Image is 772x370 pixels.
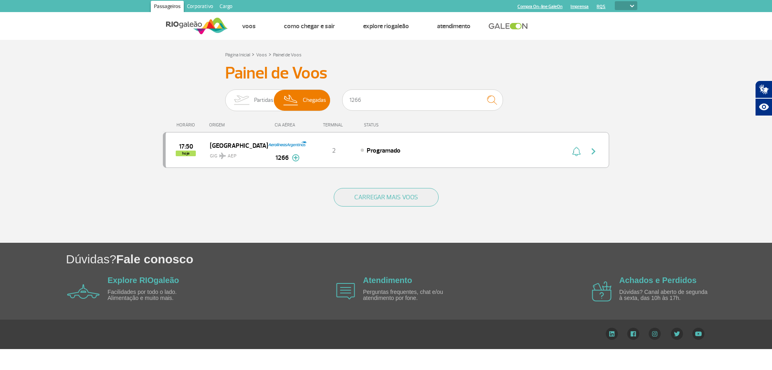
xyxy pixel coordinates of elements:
[342,89,503,111] input: Voo, cidade ou cia aérea
[116,252,193,266] span: Fale conosco
[209,122,268,128] div: ORIGEM
[671,328,683,340] img: Twitter
[108,289,200,302] p: Facilidades por todo o lado. Alimentação e muito mais.
[66,251,772,267] h1: Dúvidas?
[627,328,639,340] img: Facebook
[284,22,335,30] a: Como chegar e sair
[67,284,100,299] img: airplane icon
[649,328,661,340] img: Instagram
[242,22,256,30] a: Voos
[210,140,261,151] span: [GEOGRAPHIC_DATA]
[592,281,612,302] img: airplane icon
[210,148,261,160] span: GIG
[219,153,226,159] img: destiny_airplane.svg
[308,122,360,128] div: TERMINAL
[334,188,439,207] button: CARREGAR MAIS VOOS
[363,289,456,302] p: Perguntas frequentes, chat e/ou atendimento por fone.
[267,122,308,128] div: CIA AÉREA
[252,50,255,59] a: >
[151,1,184,14] a: Passageiros
[184,1,216,14] a: Corporativo
[589,147,598,156] img: seta-direita-painel-voo.svg
[225,52,250,58] a: Página Inicial
[228,153,236,160] span: AEP
[597,4,606,9] a: RQS
[363,276,412,285] a: Atendimento
[363,22,409,30] a: Explore RIOgaleão
[619,289,712,302] p: Dúvidas? Canal aberto de segunda à sexta, das 10h às 17h.
[254,90,273,111] span: Partidas
[225,63,547,83] h3: Painel de Voos
[336,283,355,300] img: airplane icon
[216,1,236,14] a: Cargo
[176,151,196,156] span: hoje
[755,98,772,116] button: Abrir recursos assistivos.
[269,50,271,59] a: >
[755,81,772,98] button: Abrir tradutor de língua de sinais.
[303,90,326,111] span: Chegadas
[517,4,563,9] a: Compra On-line GaleOn
[619,276,696,285] a: Achados e Perdidos
[179,144,193,149] span: 2025-09-28 17:50:00
[437,22,470,30] a: Atendimento
[606,328,618,340] img: LinkedIn
[755,81,772,116] div: Plugin de acessibilidade da Hand Talk.
[571,4,589,9] a: Imprensa
[273,52,302,58] a: Painel de Voos
[292,154,300,161] img: mais-info-painel-voo.svg
[332,147,336,155] span: 2
[360,122,425,128] div: STATUS
[275,153,289,163] span: 1266
[279,90,303,111] img: slider-desembarque
[165,122,209,128] div: HORÁRIO
[572,147,581,156] img: sino-painel-voo.svg
[229,90,254,111] img: slider-embarque
[108,276,179,285] a: Explore RIOgaleão
[367,147,400,155] span: Programado
[692,328,704,340] img: YouTube
[256,52,267,58] a: Voos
